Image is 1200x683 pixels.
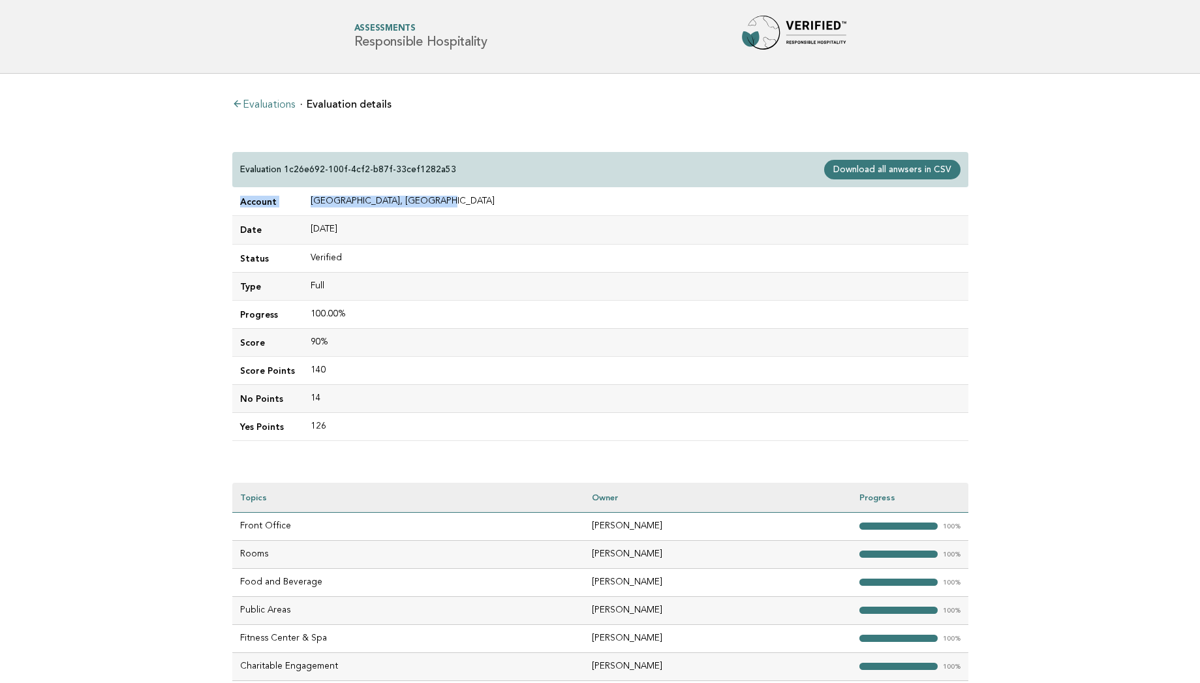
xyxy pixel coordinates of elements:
[232,483,585,512] th: Topics
[584,652,851,680] td: [PERSON_NAME]
[232,300,303,328] td: Progress
[232,568,585,596] td: Food and Beverage
[303,216,968,244] td: [DATE]
[303,328,968,356] td: 90%
[584,624,851,652] td: [PERSON_NAME]
[232,356,303,384] td: Score Points
[303,356,968,384] td: 140
[232,100,295,110] a: Evaluations
[584,483,851,512] th: Owner
[303,300,968,328] td: 100.00%
[232,244,303,272] td: Status
[303,384,968,412] td: 14
[303,272,968,300] td: Full
[859,663,938,670] strong: ">
[232,216,303,244] td: Date
[859,635,938,642] strong: ">
[354,25,487,49] h1: Responsible Hospitality
[859,607,938,614] strong: ">
[943,607,961,615] em: 100%
[232,512,585,540] td: Front Office
[232,540,585,568] td: Rooms
[943,579,961,586] em: 100%
[232,652,585,680] td: Charitable Engagement
[303,188,968,216] td: [GEOGRAPHIC_DATA], [GEOGRAPHIC_DATA]
[859,551,938,558] strong: ">
[943,523,961,530] em: 100%
[943,551,961,558] em: 100%
[232,384,303,412] td: No Points
[824,160,960,179] a: Download all anwsers in CSV
[300,99,392,110] li: Evaluation details
[584,512,851,540] td: [PERSON_NAME]
[232,624,585,652] td: Fitness Center & Spa
[232,596,585,624] td: Public Areas
[584,596,851,624] td: [PERSON_NAME]
[584,568,851,596] td: [PERSON_NAME]
[303,244,968,272] td: Verified
[232,328,303,356] td: Score
[943,663,961,671] em: 100%
[240,164,456,175] p: Evaluation 1c26e692-100f-4cf2-b87f-33cef1282a53
[852,483,968,512] th: Progress
[584,540,851,568] td: [PERSON_NAME]
[232,272,303,300] td: Type
[303,413,968,441] td: 126
[742,16,846,57] img: Forbes Travel Guide
[943,635,961,643] em: 100%
[859,523,938,530] strong: ">
[859,579,938,586] strong: ">
[232,413,303,441] td: Yes Points
[354,25,487,33] span: Assessments
[232,188,303,216] td: Account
